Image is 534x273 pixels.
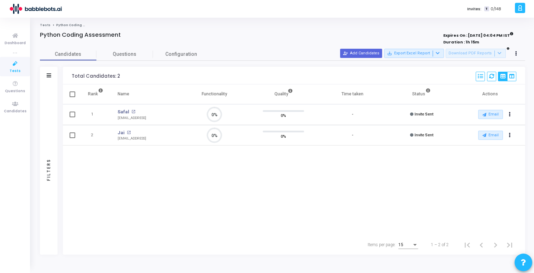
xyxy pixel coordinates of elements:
button: Last page [503,238,517,252]
div: Time taken [342,90,363,98]
img: logo [9,2,62,16]
td: 1 [81,104,111,125]
button: Next page [488,238,503,252]
span: Questions [96,51,153,58]
a: Jai [118,129,125,136]
span: 15 [398,242,403,247]
button: Previous page [474,238,488,252]
a: Safal [118,108,129,115]
button: Add Candidates [340,49,382,58]
button: Actions [505,130,515,140]
th: Actions [456,84,525,104]
mat-select: Items per page: [398,243,418,248]
div: [EMAIL_ADDRESS] [118,136,146,141]
span: Invite Sent [415,112,433,117]
span: Dashboard [5,40,26,46]
h4: Python Coding Assessment [40,31,121,38]
th: Quality [249,84,318,104]
div: - [352,132,353,138]
button: First page [460,238,474,252]
div: Name [118,90,129,98]
strong: Expires On : [DATE] 04:04 PM IST [443,31,514,38]
mat-icon: open_in_new [127,131,131,135]
strong: Duration : 1h 15m [443,39,479,45]
span: Tests [10,68,20,74]
button: Download PDF Reports [446,49,506,58]
div: - [352,112,353,118]
label: Invites: [467,6,481,12]
span: Candidates [4,108,26,114]
button: Email [478,131,503,140]
span: Invite Sent [415,133,433,137]
div: View Options [498,72,516,81]
span: Configuration [165,51,197,58]
div: 1 – 2 of 2 [431,242,449,248]
td: 2 [81,125,111,146]
span: Candidates [40,51,96,58]
span: Questions [5,88,25,94]
div: [EMAIL_ADDRESS] [118,115,146,121]
mat-icon: person_add_alt [343,51,348,56]
span: 0% [281,132,286,140]
div: Total Candidates: 2 [72,73,120,79]
button: Email [478,110,503,119]
span: 0% [281,112,286,119]
th: Status [387,84,456,104]
th: Rank [81,84,111,104]
mat-icon: save_alt [387,51,392,56]
div: Filters [46,131,52,208]
span: Python Coding Assessment [56,23,105,27]
div: Items per page: [368,242,396,248]
span: T [484,6,489,12]
mat-icon: open_in_new [131,110,135,114]
nav: breadcrumb [40,23,525,28]
a: Tests [40,23,51,27]
th: Functionality [180,84,249,104]
button: Export Excel Report [384,49,444,58]
span: 0/148 [491,6,501,12]
button: Actions [505,110,515,120]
